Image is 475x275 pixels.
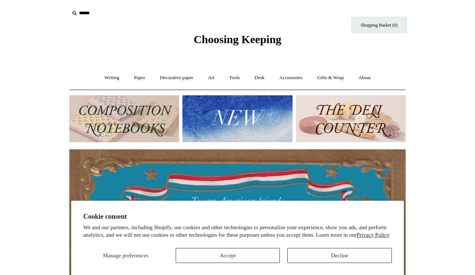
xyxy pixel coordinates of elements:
[223,68,247,88] a: Tools
[201,68,221,88] a: Art
[296,95,406,142] img: The Deli Counter
[194,39,281,44] a: Choosing Keeping
[287,248,392,263] button: Decline
[83,213,392,221] h2: Cookie consent
[311,68,351,88] a: Gifts & Wrap
[153,68,200,88] a: Decorative paper
[357,232,390,238] a: Privacy Policy
[352,68,378,88] a: About
[103,252,148,258] span: Manage preferences
[176,248,280,263] button: Accept
[127,68,152,88] a: Paper
[182,95,292,142] img: New.jpg__PID:f73bdf93-380a-4a35-bcfe-7823039498e1
[83,248,168,263] button: Manage preferences
[273,68,309,88] a: Accessories
[83,224,392,239] p: We and our partners, including Shopify, use cookies and other technologies to personalize your ex...
[69,95,179,142] img: 202302 Composition ledgers.jpg__PID:69722ee6-fa44-49dd-a067-31375e5d54ec
[194,33,281,45] span: Choosing Keeping
[248,68,272,88] a: Desk
[98,68,126,88] a: Writing
[351,17,407,33] a: Shopping Basket (0)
